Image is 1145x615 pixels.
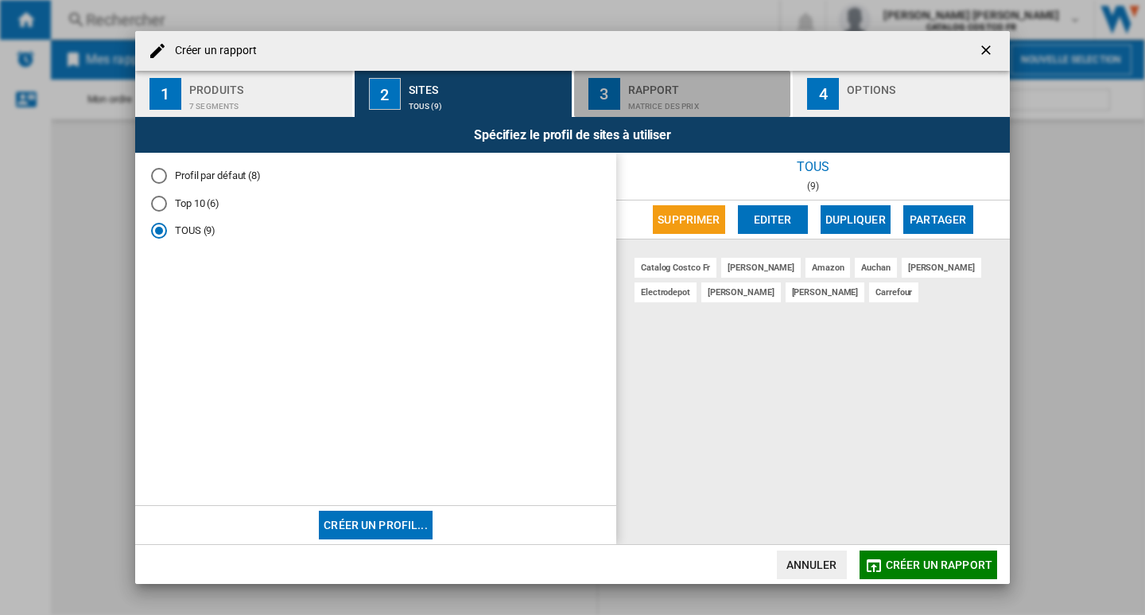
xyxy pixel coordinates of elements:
[635,282,697,302] div: electrodepot
[189,94,346,111] div: 7 segments
[978,42,997,61] ng-md-icon: getI18NText('BUTTONS.CLOSE_DIALOG')
[902,258,981,278] div: [PERSON_NAME]
[135,71,354,117] button: 1 Produits 7 segments
[149,78,181,110] div: 1
[886,559,992,571] span: Créer un rapport
[616,153,1010,181] div: TOUS
[738,205,808,234] button: Editer
[701,282,781,302] div: [PERSON_NAME]
[369,78,401,110] div: 2
[855,258,896,278] div: auchan
[151,196,600,211] md-radio-button: Top 10 (6)
[355,71,573,117] button: 2 Sites TOUS (9)
[972,35,1003,67] button: getI18NText('BUTTONS.CLOSE_DIALOG')
[777,551,847,579] button: Annuler
[860,551,997,579] button: Créer un rapport
[319,511,433,539] button: Créer un profil...
[869,282,918,302] div: carrefour
[628,77,785,94] div: Rapport
[409,94,565,111] div: TOUS (9)
[588,78,620,110] div: 3
[189,77,346,94] div: Produits
[574,71,793,117] button: 3 Rapport Matrice des prix
[135,117,1010,153] div: Spécifiez le profil de sites à utiliser
[151,224,600,239] md-radio-button: TOUS (9)
[616,181,1010,192] div: (9)
[151,169,600,184] md-radio-button: Profil par défaut (8)
[793,71,1010,117] button: 4 Options
[821,205,891,234] button: Dupliquer
[805,258,850,278] div: amazon
[653,205,724,234] button: Supprimer
[409,77,565,94] div: Sites
[807,78,839,110] div: 4
[167,43,258,59] h4: Créer un rapport
[721,258,801,278] div: [PERSON_NAME]
[903,205,973,234] button: Partager
[786,282,865,302] div: [PERSON_NAME]
[635,258,716,278] div: catalog costco fr
[847,77,1003,94] div: Options
[628,94,785,111] div: Matrice des prix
